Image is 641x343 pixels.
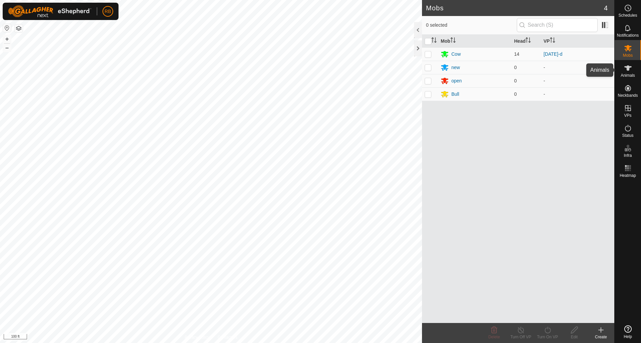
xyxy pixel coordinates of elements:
p-sorticon: Activate to sort [550,38,555,44]
span: Delete [488,335,500,339]
a: Privacy Policy [185,334,210,340]
div: Bull [451,91,459,98]
span: Neckbands [618,93,638,97]
span: 14 [514,51,519,57]
th: VP [541,35,614,48]
input: Search (S) [517,18,598,32]
span: 0 [514,91,517,97]
div: Create [588,334,614,340]
div: Cow [451,51,461,58]
div: Turn Off VP [507,334,534,340]
p-sorticon: Activate to sort [450,38,456,44]
span: Schedules [618,13,637,17]
p-sorticon: Activate to sort [431,38,437,44]
span: Help [624,335,632,339]
div: Edit [561,334,588,340]
td: - [541,61,614,74]
span: Status [622,133,633,137]
th: Mob [438,35,511,48]
p-sorticon: Activate to sort [525,38,531,44]
a: Help [615,323,641,341]
span: 4 [604,3,608,13]
span: 0 [514,65,517,70]
div: new [451,64,460,71]
div: Turn On VP [534,334,561,340]
span: 0 [514,78,517,83]
span: VPs [624,113,631,117]
button: Reset Map [3,24,11,32]
td: - [541,74,614,87]
span: Heatmap [620,174,636,178]
span: Animals [621,73,635,77]
img: Gallagher Logo [8,5,91,17]
button: Map Layers [15,24,23,32]
span: 0 selected [426,22,517,29]
a: [DATE]-d [544,51,563,57]
th: Head [511,35,541,48]
button: + [3,35,11,43]
span: Notifications [617,33,639,37]
span: Infra [624,153,632,157]
button: – [3,44,11,52]
a: Contact Us [218,334,237,340]
span: RB [104,8,111,15]
h2: Mobs [426,4,604,12]
span: Mobs [623,53,633,57]
div: open [451,77,462,84]
td: - [541,87,614,101]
